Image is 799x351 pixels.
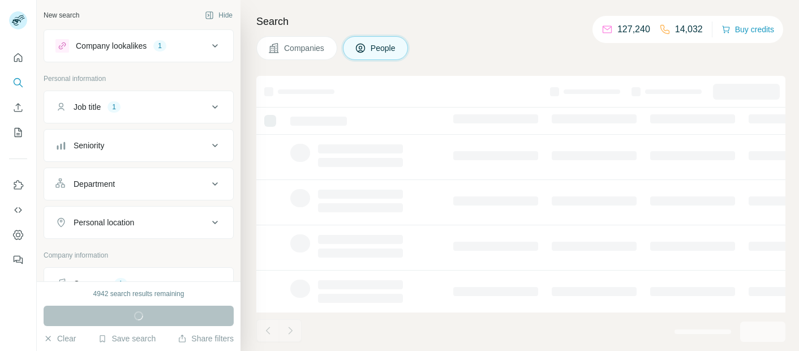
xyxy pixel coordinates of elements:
[74,217,134,228] div: Personal location
[9,200,27,220] button: Use Surfe API
[284,42,325,54] span: Companies
[74,101,101,113] div: Job title
[9,97,27,118] button: Enrich CSV
[9,72,27,93] button: Search
[108,102,121,112] div: 1
[9,175,27,195] button: Use Surfe on LinkedIn
[9,122,27,143] button: My lists
[114,279,127,289] div: 1
[98,333,156,344] button: Save search
[74,278,108,289] div: Company
[44,132,233,159] button: Seniority
[153,41,166,51] div: 1
[675,23,703,36] p: 14,032
[44,170,233,198] button: Department
[178,333,234,344] button: Share filters
[93,289,184,299] div: 4942 search results remaining
[44,333,76,344] button: Clear
[197,7,240,24] button: Hide
[74,140,104,151] div: Seniority
[9,225,27,245] button: Dashboard
[44,32,233,59] button: Company lookalikes1
[617,23,650,36] p: 127,240
[256,14,785,29] h4: Search
[44,74,234,84] p: Personal information
[44,250,234,260] p: Company information
[9,48,27,68] button: Quick start
[44,270,233,297] button: Company1
[371,42,397,54] span: People
[44,93,233,121] button: Job title1
[9,250,27,270] button: Feedback
[44,10,79,20] div: New search
[44,209,233,236] button: Personal location
[74,178,115,190] div: Department
[721,22,774,37] button: Buy credits
[76,40,147,52] div: Company lookalikes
